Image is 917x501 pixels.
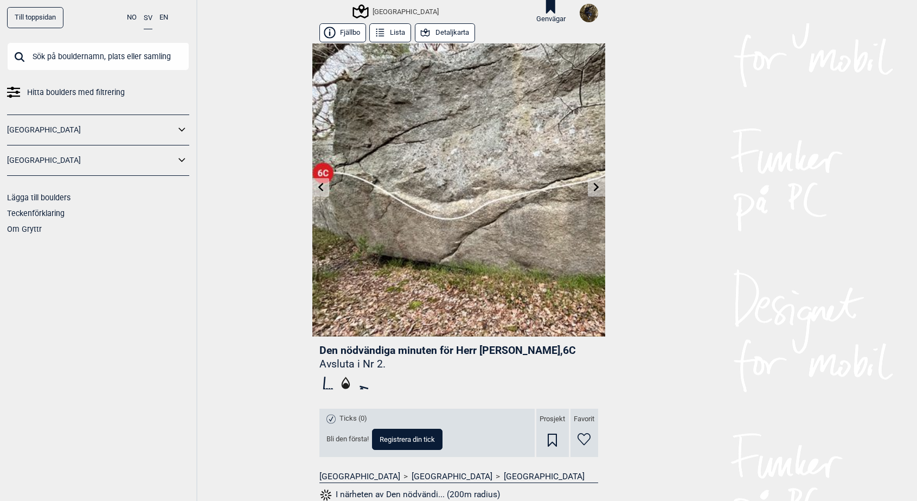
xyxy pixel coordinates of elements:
button: Registrera din tick [372,429,443,450]
button: Lista [369,23,411,42]
a: [GEOGRAPHIC_DATA] [412,471,492,482]
span: Bli den första! [326,435,369,444]
a: Till toppsidan [7,7,63,28]
span: Hitta boulders med filtrering [27,85,125,100]
a: Teckenförklaring [7,209,65,218]
button: Detaljkarta [415,23,475,42]
span: Registrera din tick [380,436,435,443]
img: Falling [580,4,598,22]
a: Hitta boulders med filtrering [7,85,189,100]
button: SV [144,7,152,29]
img: Den nodvandiga minuten for Herr Cyklop [312,43,605,337]
a: [GEOGRAPHIC_DATA] [7,153,175,168]
a: Om Gryttr [7,225,42,233]
button: EN [159,7,168,28]
span: Ticks (0) [339,414,367,423]
button: NO [127,7,137,28]
button: Fjällbo [319,23,366,42]
div: Prosjekt [536,409,569,457]
nav: > > [319,471,598,482]
a: [GEOGRAPHIC_DATA] [319,471,400,482]
a: [GEOGRAPHIC_DATA] [504,471,585,482]
a: [GEOGRAPHIC_DATA] [7,122,175,138]
span: Den nödvändiga minuten för Herr [PERSON_NAME] , 6C [319,344,576,357]
a: Lägga till boulders [7,193,70,202]
input: Sök på bouldernamn, plats eller samling [7,42,189,71]
p: Avsluta i Nr 2. [319,358,386,370]
div: [GEOGRAPHIC_DATA] [354,5,439,18]
span: Favorit [574,415,594,424]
